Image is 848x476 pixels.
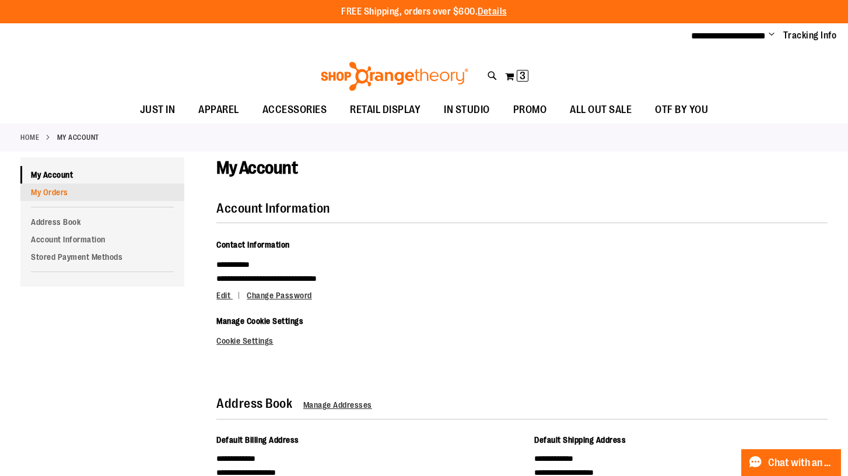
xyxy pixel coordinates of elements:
[20,213,184,231] a: Address Book
[570,97,632,123] span: ALL OUT SALE
[341,5,507,19] p: FREE Shipping, orders over $600.
[303,400,372,410] a: Manage Addresses
[768,457,834,468] span: Chat with an Expert
[247,291,312,300] a: Change Password
[140,97,176,123] span: JUST IN
[216,201,330,216] strong: Account Information
[319,62,470,91] img: Shop Orangetheory
[216,396,292,411] strong: Address Book
[478,6,507,17] a: Details
[444,97,490,123] span: IN STUDIO
[20,248,184,266] a: Stored Payment Methods
[20,166,184,184] a: My Account
[741,449,842,476] button: Chat with an Expert
[783,29,837,42] a: Tracking Info
[57,132,99,143] strong: My Account
[216,291,230,300] span: Edit
[216,291,245,300] a: Edit
[655,97,708,123] span: OTF BY YOU
[216,158,297,178] span: My Account
[20,184,184,201] a: My Orders
[20,132,39,143] a: Home
[520,70,525,82] span: 3
[216,435,299,445] span: Default Billing Address
[216,316,303,326] span: Manage Cookie Settings
[216,336,274,345] a: Cookie Settings
[513,97,547,123] span: PROMO
[769,30,775,41] button: Account menu
[198,97,239,123] span: APPAREL
[534,435,626,445] span: Default Shipping Address
[20,231,184,248] a: Account Information
[216,240,290,249] span: Contact Information
[262,97,327,123] span: ACCESSORIES
[350,97,421,123] span: RETAIL DISPLAY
